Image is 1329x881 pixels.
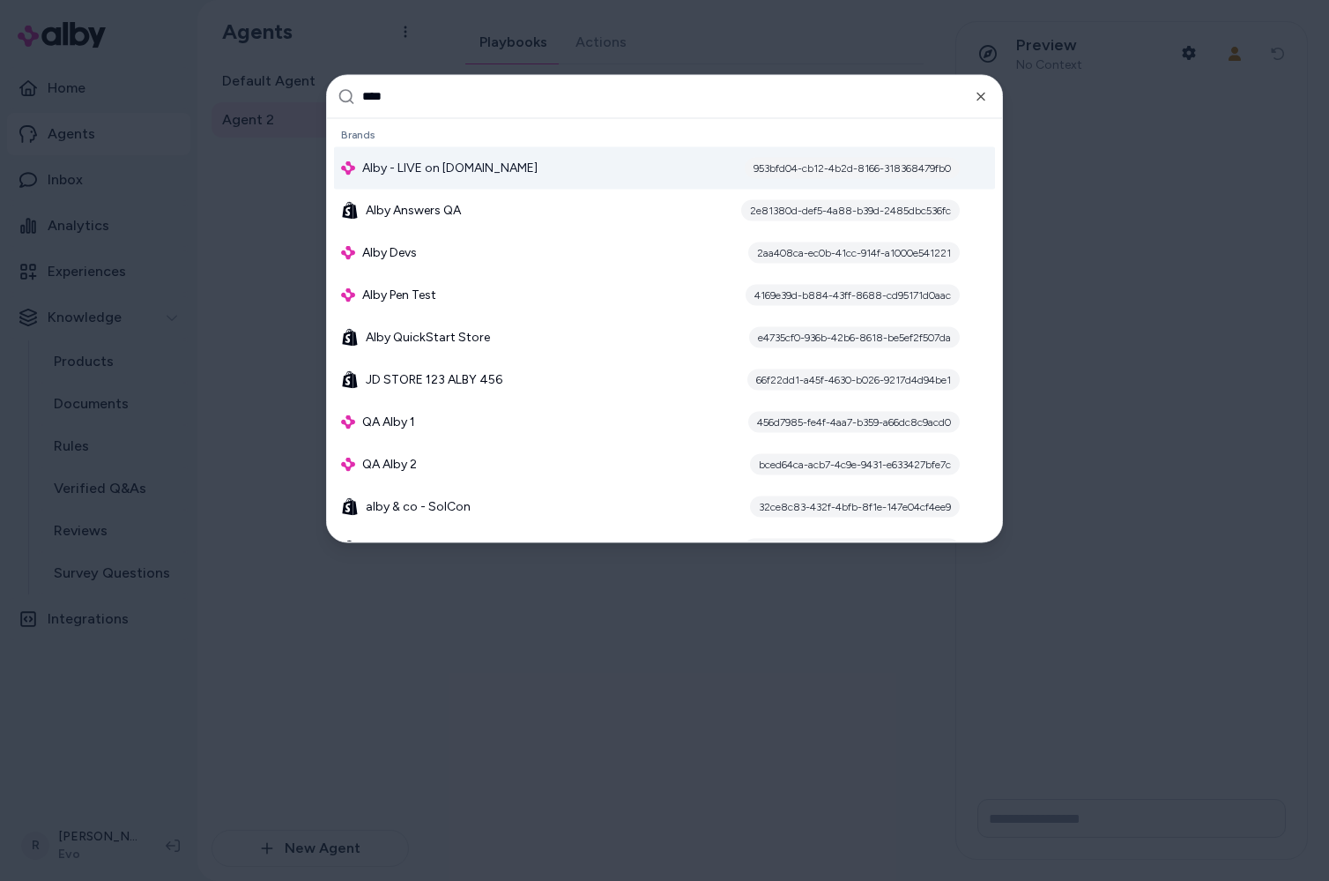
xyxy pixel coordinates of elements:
div: 66f22dd1-a45f-4630-b026-9217d4d94be1 [747,369,960,390]
div: 4169e39d-b884-43ff-8688-cd95171d0aac [746,284,960,305]
img: alby Logo [341,414,355,429]
div: 32ce8c83-432f-4bfb-8f1e-147e04cf4ee9 [750,496,960,517]
span: QA Alby 1 [362,413,415,430]
span: Alby Pen Test [362,286,436,303]
img: alby Logo [341,161,355,175]
div: 953bfd04-cb12-4b2d-8166-318368479fb0 [745,157,960,178]
div: 78250933-de17-4548-ae8e-7f8014378f89 [744,538,960,559]
span: Alby - LIVE on [DOMAIN_NAME] [362,159,538,176]
div: 2aa408ca-ec0b-41cc-914f-a1000e541221 [748,242,960,263]
img: alby Logo [341,457,355,471]
div: 456d7985-fe4f-4aa7-b359-a66dc8c9acd0 [748,411,960,432]
div: Suggestions [327,118,1002,541]
span: JD STORE 123 ALBY 456 [366,370,502,388]
span: QA Alby 2 [362,455,417,473]
img: alby Logo [341,287,355,302]
div: e4735cf0-936b-42b6-8618-be5ef2f507da [749,326,960,347]
div: bced64ca-acb7-4c9e-9431-e633427bfe7c [750,453,960,474]
div: Brands [334,122,995,146]
span: Alby Answers QA [366,201,461,219]
span: Alby QuickStart Store [366,328,490,346]
span: alby & co - SolCon [366,497,471,515]
span: Alby Devs [362,243,417,261]
span: alby GTM internal [366,540,464,557]
img: alby Logo [341,245,355,259]
div: 2e81380d-def5-4a88-b39d-2485dbc536fc [741,199,960,220]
